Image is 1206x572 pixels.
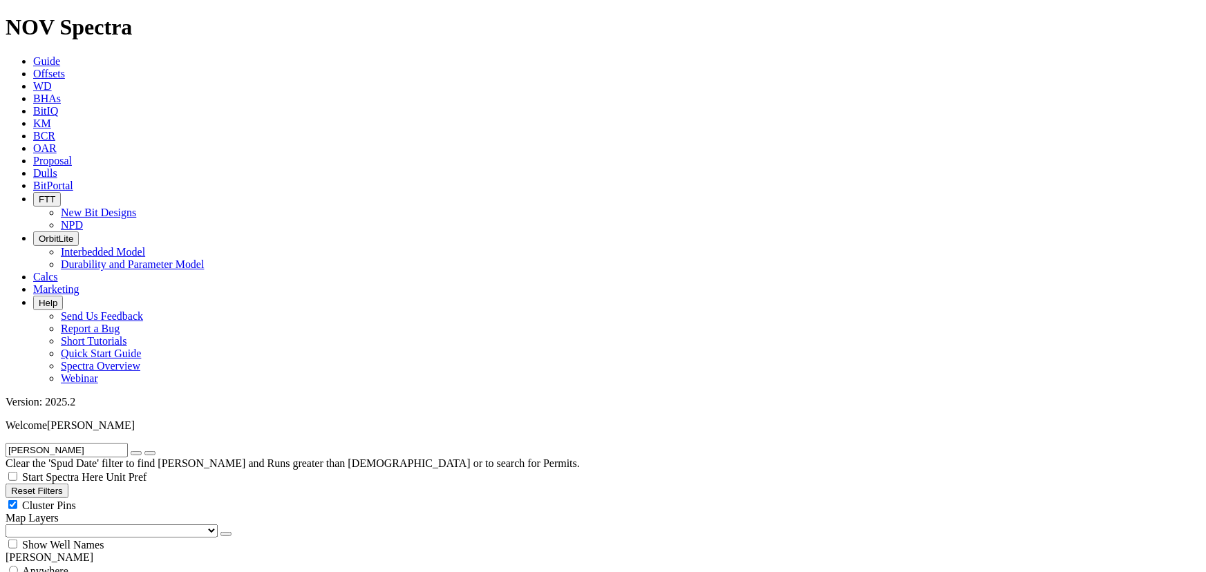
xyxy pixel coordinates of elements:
a: Proposal [33,155,72,166]
a: BCR [33,130,55,142]
a: Offsets [33,68,65,79]
a: Webinar [61,372,98,384]
span: OrbitLite [39,233,73,244]
span: Help [39,298,57,308]
a: New Bit Designs [61,207,136,218]
span: Show Well Names [22,539,104,551]
a: Spectra Overview [61,360,140,372]
h1: NOV Spectra [6,15,1200,40]
a: OAR [33,142,57,154]
a: Quick Start Guide [61,347,141,359]
a: BHAs [33,93,61,104]
span: Start Spectra Here [22,471,103,483]
a: Calcs [33,271,58,283]
a: BitPortal [33,180,73,191]
a: Dulls [33,167,57,179]
span: FTT [39,194,55,204]
a: Marketing [33,283,79,295]
a: BitIQ [33,105,58,117]
a: WD [33,80,52,92]
a: Durability and Parameter Model [61,258,205,270]
button: Help [33,296,63,310]
span: [PERSON_NAME] [47,419,135,431]
span: Map Layers [6,512,59,524]
input: Start Spectra Here [8,472,17,481]
a: Short Tutorials [61,335,127,347]
p: Welcome [6,419,1200,432]
a: Guide [33,55,60,67]
a: KM [33,117,51,129]
a: NPD [61,219,83,231]
a: Send Us Feedback [61,310,143,322]
div: Version: 2025.2 [6,396,1200,408]
button: OrbitLite [33,231,79,246]
span: Unit Pref [106,471,147,483]
span: Clear the 'Spud Date' filter to find [PERSON_NAME] and Runs greater than [DEMOGRAPHIC_DATA] or to... [6,457,580,469]
button: Reset Filters [6,484,68,498]
a: Report a Bug [61,323,120,334]
button: FTT [33,192,61,207]
span: Cluster Pins [22,499,76,511]
input: Search [6,443,128,457]
div: [PERSON_NAME] [6,551,1200,564]
a: Interbedded Model [61,246,145,258]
